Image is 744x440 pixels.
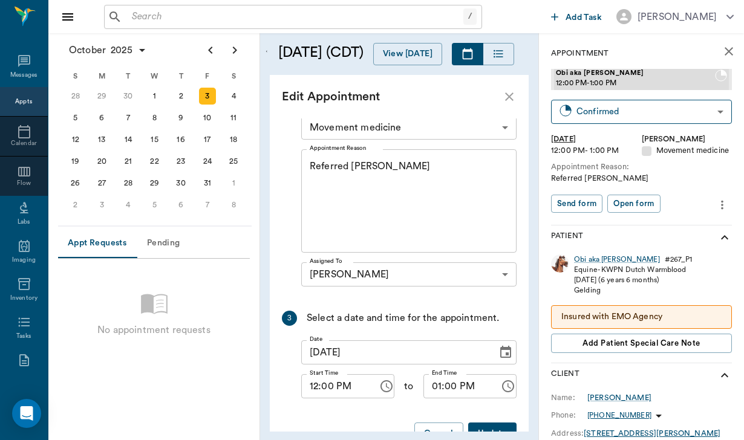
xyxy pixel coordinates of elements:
button: Choose time, selected time is 12:00 PM [374,374,399,398]
div: Appointment request tabs [58,229,250,258]
div: Saturday, October 4, 2025 [225,88,242,105]
button: Choose time, selected time is 1:00 PM [496,374,520,398]
button: October2025 [63,38,153,62]
textarea: Referred [PERSON_NAME] [310,160,508,243]
div: Tuesday, October 21, 2025 [120,153,137,170]
div: Monday, October 20, 2025 [93,153,110,170]
div: Equine - KWPN Dutch Warmblood [574,265,693,275]
div: Thursday, October 23, 2025 [172,153,189,170]
svg: show more [717,368,732,383]
div: Monday, October 6, 2025 [93,109,110,126]
div: Friday, October 10, 2025 [199,109,216,126]
button: Close drawer [56,5,80,29]
div: Thursday, November 6, 2025 [172,196,189,213]
div: Sunday, November 2, 2025 [67,196,84,213]
button: Send form [551,195,602,213]
div: Tuesday, October 14, 2025 [120,131,137,148]
label: End Time [432,369,457,377]
div: Monday, November 3, 2025 [93,196,110,213]
button: more [713,195,732,215]
p: Insured with EMO Agency [561,311,722,323]
div: 12:00 PM - 1:00 PM [551,145,642,157]
div: Sunday, October 26, 2025 [67,175,84,192]
div: Select a date and time for the appointment. [307,311,499,326]
div: Monday, September 29, 2025 [93,88,110,105]
label: Assigned To [310,257,342,265]
div: S [62,67,89,85]
label: Date [310,335,322,343]
div: Please select a date and time before assigning a provider [301,262,517,286]
div: Sunday, October 12, 2025 [67,131,84,148]
a: [PERSON_NAME] [587,392,651,403]
div: Thursday, October 30, 2025 [172,175,189,192]
p: Client [551,368,579,383]
div: Tuesday, September 30, 2025 [120,88,137,105]
div: Saturday, October 25, 2025 [225,153,242,170]
div: / [463,8,477,25]
button: Choose date, selected date is Oct 3, 2025 [494,340,518,364]
p: [PHONE_NUMBER] [587,410,651,421]
div: Friday, November 7, 2025 [199,196,216,213]
div: Saturday, November 1, 2025 [225,175,242,192]
div: Tuesday, October 7, 2025 [120,109,137,126]
div: Confirmed [576,105,713,118]
div: to [394,374,423,398]
div: Today, Friday, October 3, 2025 [199,88,216,105]
div: Sunday, September 28, 2025 [67,88,84,105]
button: Open form [607,195,660,213]
div: [PERSON_NAME] [638,10,717,24]
div: Tasks [16,332,31,341]
img: Profile Image [551,254,569,273]
svg: show more [717,230,732,245]
div: [DATE] (6 years 6 months) [574,275,693,285]
button: Previous page [198,38,223,62]
div: [PERSON_NAME] [301,262,517,286]
button: Appt Requests [58,229,136,258]
div: Friday, October 31, 2025 [199,175,216,192]
button: View [DATE] [373,43,442,65]
div: Phone: [551,410,587,421]
label: Appointment Reason [310,144,366,152]
button: Next page [223,38,247,62]
button: [PERSON_NAME] [607,5,743,28]
div: Appointment Reason: [551,161,732,173]
div: Saturday, October 11, 2025 [225,109,242,126]
span: Obi aka [PERSON_NAME] [556,70,715,77]
div: Imaging [12,256,36,265]
div: Open Intercom Messenger [12,399,41,428]
div: # 267_P1 [665,254,693,265]
div: Wednesday, November 5, 2025 [146,196,163,213]
div: Wednesday, October 22, 2025 [146,153,163,170]
div: Edit Appointment [282,87,502,106]
input: Search [127,8,463,25]
label: Start Time [310,369,338,377]
div: Name: [551,392,587,403]
div: F [194,67,221,85]
input: hh:mm aa [301,374,370,398]
div: Movement medicine [301,115,517,140]
div: Appts [15,97,32,106]
input: MM/DD/YYYY [301,340,489,364]
div: Address: [551,428,584,439]
div: Wednesday, October 15, 2025 [146,131,163,148]
a: Obi aka [PERSON_NAME] [574,254,660,265]
div: Movement medicine [642,145,733,157]
button: close [502,89,517,104]
h5: [DATE] (CDT) [278,43,364,62]
div: Tuesday, October 28, 2025 [120,175,137,192]
span: October [67,42,108,59]
button: Add patient Special Care Note [551,334,732,353]
div: 3 [282,311,297,326]
div: T [168,67,194,85]
div: Monday, October 13, 2025 [93,131,110,148]
span: 2025 [108,42,135,59]
div: [PERSON_NAME] [642,134,733,145]
div: Wednesday, October 1, 2025 [146,88,163,105]
span: 12:00 PM - 1:00 PM [556,77,715,89]
button: Pending [136,229,191,258]
div: Tuesday, November 4, 2025 [120,196,137,213]
div: Sunday, October 5, 2025 [67,109,84,126]
p: No appointment requests [97,323,210,337]
button: Open calendar [265,28,269,75]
